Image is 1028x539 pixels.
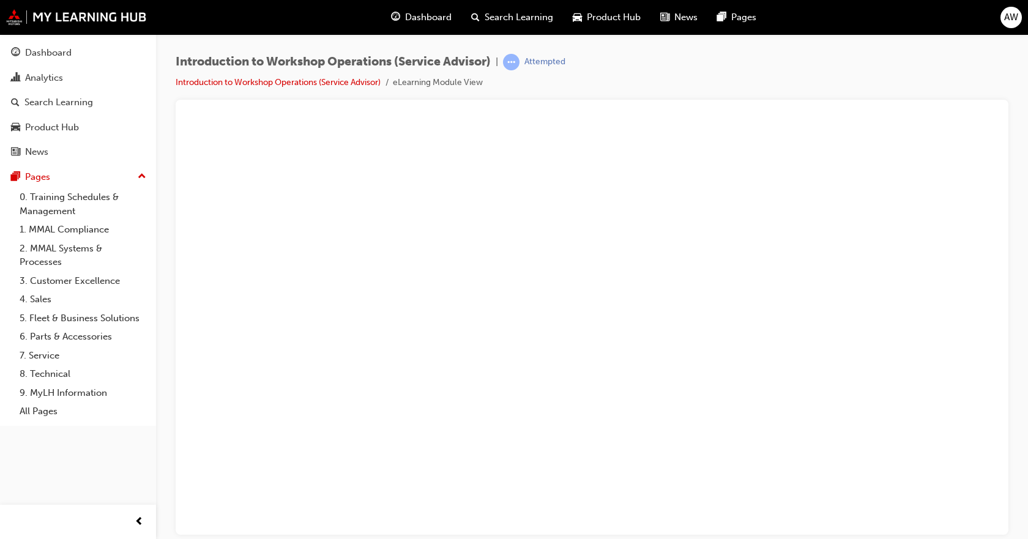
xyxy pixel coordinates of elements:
[11,97,20,108] span: search-icon
[11,172,20,183] span: pages-icon
[5,67,151,89] a: Analytics
[25,121,79,135] div: Product Hub
[524,56,565,68] div: Attempted
[393,76,483,90] li: eLearning Module View
[391,10,400,25] span: guage-icon
[405,10,452,24] span: Dashboard
[25,170,50,184] div: Pages
[503,54,520,70] span: learningRecordVerb_ATTEMPT-icon
[5,141,151,163] a: News
[11,48,20,59] span: guage-icon
[573,10,582,25] span: car-icon
[5,166,151,188] button: Pages
[176,55,491,69] span: Introduction to Workshop Operations (Service Advisor)
[587,10,641,24] span: Product Hub
[471,10,480,25] span: search-icon
[15,309,151,328] a: 5. Fleet & Business Solutions
[15,239,151,272] a: 2. MMAL Systems & Processes
[496,55,498,69] span: |
[485,10,553,24] span: Search Learning
[1004,10,1018,24] span: AW
[674,10,698,24] span: News
[24,95,93,110] div: Search Learning
[11,73,20,84] span: chart-icon
[11,147,20,158] span: news-icon
[11,122,20,133] span: car-icon
[15,402,151,421] a: All Pages
[15,384,151,403] a: 9. MyLH Information
[5,116,151,139] a: Product Hub
[381,5,461,30] a: guage-iconDashboard
[707,5,766,30] a: pages-iconPages
[15,346,151,365] a: 7. Service
[650,5,707,30] a: news-iconNews
[15,290,151,309] a: 4. Sales
[15,327,151,346] a: 6. Parts & Accessories
[731,10,756,24] span: Pages
[5,91,151,114] a: Search Learning
[461,5,563,30] a: search-iconSearch Learning
[25,71,63,85] div: Analytics
[563,5,650,30] a: car-iconProduct Hub
[15,272,151,291] a: 3. Customer Excellence
[25,145,48,159] div: News
[176,77,381,87] a: Introduction to Workshop Operations (Service Advisor)
[1000,7,1022,28] button: AW
[15,188,151,220] a: 0. Training Schedules & Management
[138,169,146,185] span: up-icon
[6,9,147,25] img: mmal
[25,46,72,60] div: Dashboard
[15,365,151,384] a: 8. Technical
[5,42,151,64] a: Dashboard
[135,515,144,530] span: prev-icon
[5,39,151,166] button: DashboardAnalyticsSearch LearningProduct HubNews
[15,220,151,239] a: 1. MMAL Compliance
[717,10,726,25] span: pages-icon
[660,10,669,25] span: news-icon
